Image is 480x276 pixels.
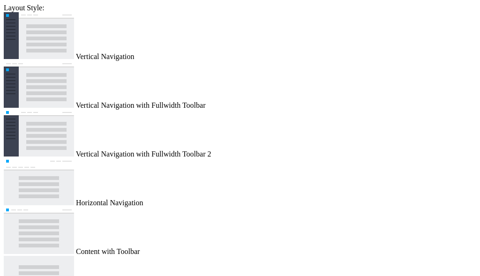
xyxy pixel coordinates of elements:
span: Horizontal Navigation [76,199,143,207]
img: vertical-nav.jpg [4,12,74,59]
md-radio-button: Vertical Navigation with Fullwidth Toolbar 2 [4,110,476,158]
md-radio-button: Horizontal Navigation [4,158,476,207]
img: vertical-nav-with-full-toolbar-2.jpg [4,110,74,157]
span: Content with Toolbar [76,247,140,255]
md-radio-button: Vertical Navigation [4,12,476,61]
span: Vertical Navigation [76,52,135,60]
span: Vertical Navigation with Fullwidth Toolbar [76,101,206,109]
md-radio-button: Content with Toolbar [4,207,476,256]
img: content-with-toolbar.jpg [4,207,74,254]
md-radio-button: Vertical Navigation with Fullwidth Toolbar [4,61,476,110]
img: vertical-nav-with-full-toolbar.jpg [4,61,74,108]
div: Layout Style: [4,4,476,12]
span: Vertical Navigation with Fullwidth Toolbar 2 [76,150,211,158]
img: horizontal-nav.jpg [4,158,74,205]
